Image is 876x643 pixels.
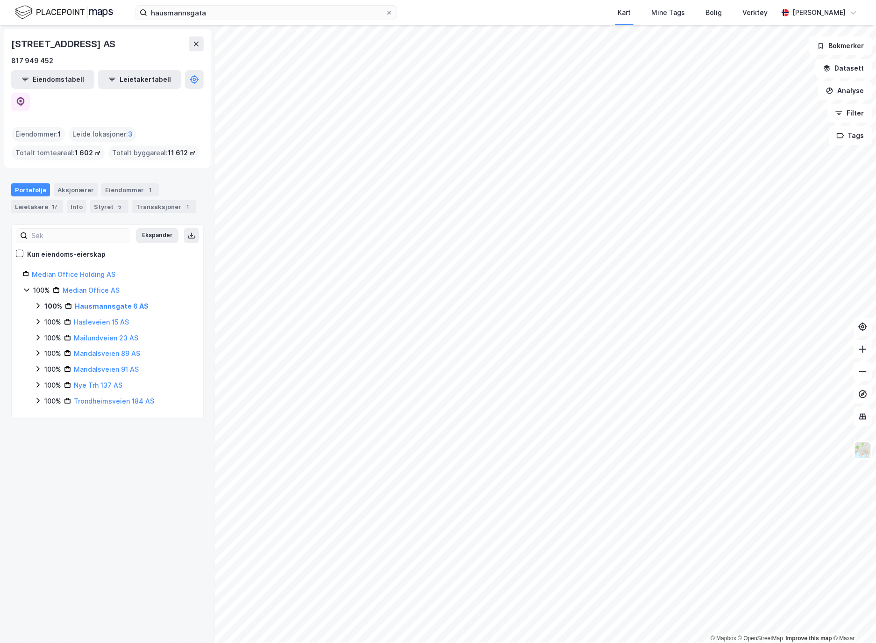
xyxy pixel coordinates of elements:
[618,7,631,18] div: Kart
[63,286,120,294] a: Median Office AS
[711,635,736,642] a: Mapbox
[168,147,196,159] span: 11 612 ㎡
[786,635,832,642] a: Improve this map
[101,183,159,196] div: Eiendommer
[67,200,86,213] div: Info
[183,202,192,211] div: 1
[74,397,154,405] a: Trondheimsveien 184 AS
[74,318,129,326] a: Hasleveien 15 AS
[44,396,61,407] div: 100%
[11,36,117,51] div: [STREET_ADDRESS] AS
[28,229,130,243] input: Søk
[32,270,115,278] a: Median Office Holding AS
[58,129,61,140] span: 1
[74,349,140,357] a: Maridalsveien 89 AS
[829,126,872,145] button: Tags
[11,70,94,89] button: Eiendomstabell
[54,183,98,196] div: Aksjonærer
[11,55,53,66] div: 817 949 452
[829,598,876,643] iframe: Chat Widget
[115,202,125,211] div: 5
[132,200,196,213] div: Transaksjoner
[793,7,846,18] div: [PERSON_NAME]
[146,185,155,195] div: 1
[69,127,136,142] div: Leide lokasjoner :
[44,301,62,312] div: 100%
[75,147,101,159] span: 1 602 ㎡
[128,129,133,140] span: 3
[738,635,783,642] a: OpenStreetMap
[11,200,63,213] div: Leietakere
[108,145,199,160] div: Totalt byggareal :
[651,7,685,18] div: Mine Tags
[854,441,872,459] img: Z
[33,285,50,296] div: 100%
[44,364,61,375] div: 100%
[815,59,872,78] button: Datasett
[98,70,181,89] button: Leietakertabell
[74,334,138,342] a: Mailundveien 23 AS
[742,7,768,18] div: Verktøy
[827,104,872,123] button: Filter
[147,6,385,20] input: Søk på adresse, matrikkel, gårdeiere, leietakere eller personer
[705,7,722,18] div: Bolig
[50,202,59,211] div: 17
[90,200,128,213] div: Styret
[44,332,61,344] div: 100%
[11,183,50,196] div: Portefølje
[74,381,122,389] a: Nye Trh 137 AS
[44,348,61,359] div: 100%
[44,317,61,328] div: 100%
[75,302,149,310] a: Hausmannsgate 6 AS
[12,127,65,142] div: Eiendommer :
[809,36,872,55] button: Bokmerker
[818,81,872,100] button: Analyse
[27,249,106,260] div: Kun eiendoms-eierskap
[44,380,61,391] div: 100%
[12,145,105,160] div: Totalt tomteareal :
[15,4,113,21] img: logo.f888ab2527a4732fd821a326f86c7f29.svg
[136,228,178,243] button: Ekspander
[74,365,139,373] a: Maridalsveien 91 AS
